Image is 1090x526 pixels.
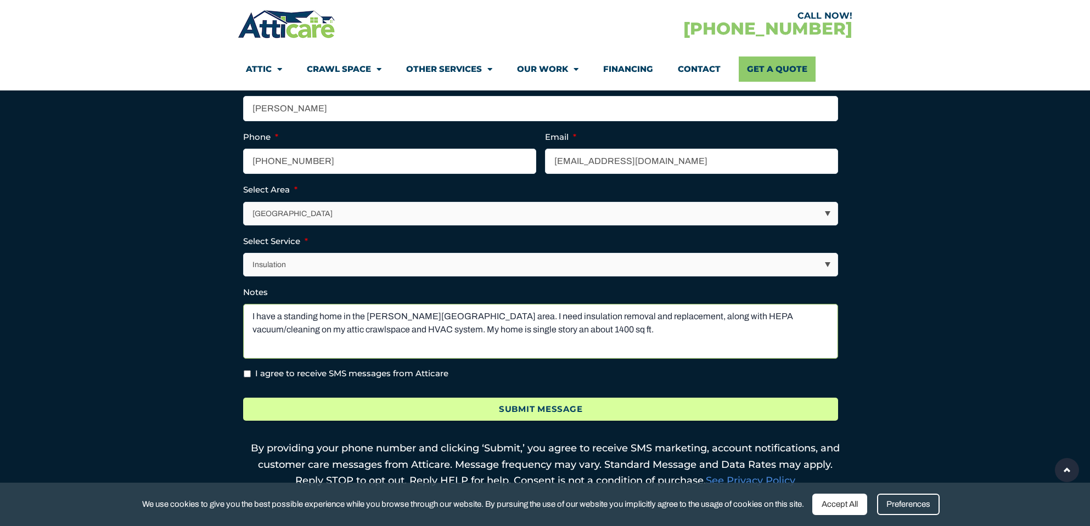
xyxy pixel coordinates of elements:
[243,287,268,298] label: Notes
[406,56,492,82] a: Other Services
[243,132,278,143] label: Phone
[678,56,721,82] a: Contact
[603,56,653,82] a: Financing
[812,494,867,515] div: Accept All
[517,56,578,82] a: Our Work
[243,398,838,421] input: Submit Message
[243,184,297,195] label: Select Area
[739,56,816,82] a: Get A Quote
[142,497,804,511] span: We use cookies to give you the best possible experience while you browse through our website. By ...
[246,56,844,82] nav: Menu
[307,56,381,82] a: Crawl Space
[545,12,852,20] div: CALL NOW!
[706,474,795,487] a: See Privacy Policy
[877,494,940,515] div: Preferences
[246,56,282,82] a: Attic
[255,367,448,380] label: I agree to receive SMS messages from Atticare
[243,236,308,247] label: Select Service
[545,132,576,143] label: Email
[243,440,847,489] p: By providing your phone number and clicking ‘Submit,’ you agree to receive SMS marketing, account...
